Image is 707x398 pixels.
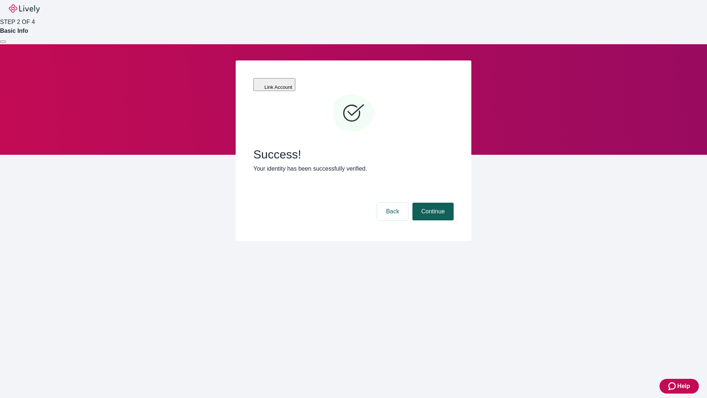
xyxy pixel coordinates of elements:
span: Help [677,382,690,391]
p: Your identity has been successfully verified. [253,164,454,173]
button: Zendesk support iconHelp [659,379,699,394]
svg: Zendesk support icon [668,382,677,391]
img: Lively [9,4,40,13]
span: Success! [253,147,454,161]
button: Continue [412,203,454,220]
button: Back [377,203,408,220]
button: Link Account [253,78,295,91]
svg: Checkmark icon [331,91,376,136]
